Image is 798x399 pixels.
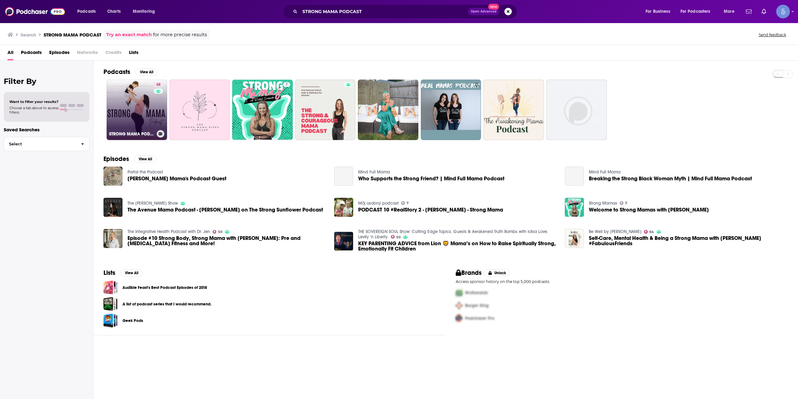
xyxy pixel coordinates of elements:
span: 50 [396,236,401,239]
a: Show notifications dropdown [743,6,754,17]
span: Episodes [49,47,70,60]
span: 48 [156,82,161,88]
span: [PERSON_NAME] Mama's Podcast Guest [127,176,226,181]
a: 64 [644,230,654,234]
span: The Avenue Mama Podcast - [PERSON_NAME] on The Strong Sunflower Podcast [127,207,323,212]
img: PODCAST 10 #RealStory 2 - Jarka Lukáčová - Strong Mama [334,198,353,217]
a: Alex - Strong Mama's Podcast Guest [127,176,226,181]
span: Networks [77,47,98,60]
a: Strong Mamas [589,201,617,206]
span: Choose a tab above to access filters. [9,106,59,114]
a: 7 [401,201,409,205]
span: for more precise results [153,31,207,38]
h3: STRONG MAMA PODCAST [44,32,101,38]
a: Be Well by Kelly Leveque [589,229,642,234]
a: Charts [103,7,124,17]
a: Who Supports the Strong Friend? | Mind Full Mama Podcast [358,176,504,181]
h3: STRONG MAMA PODCAST - Health and fitness for a stronger pregnancy, birth and [MEDICAL_DATA] recovery [109,131,154,137]
a: The Avenue Mama Podcast - Annie Vovan on The Strong Sunflower Podcast [103,198,123,217]
span: New [488,4,499,10]
a: PODCAST 10 #RealStory 2 - Jarka Lukáčová - Strong Mama [358,207,503,212]
span: Podcasts [77,7,96,16]
a: Breaking the Strong Black Woman Myth | Mind Full Mama Podcast [589,176,752,181]
span: For Podcasters [680,7,710,16]
a: 7 [283,82,290,87]
span: 50 [218,231,222,233]
a: The Avenue Mama Podcast - Annie Vovan on The Strong Sunflower Podcast [127,207,323,212]
a: ListsView All [103,269,143,277]
img: Welcome to Strong Mamas with Rachel Giampietro [565,198,584,217]
h3: Search [21,32,36,38]
span: Want to filter your results? [9,100,59,104]
span: McDonalds [465,290,488,295]
span: 7 [286,82,288,88]
button: open menu [73,7,104,17]
a: Show notifications dropdown [759,6,769,17]
span: Open Advanced [471,10,497,13]
a: KEY PARENTING ADVICE from Lion 🦁 Mama’s on How to Raise Spiritually Strong, Emotionally Fit Children [358,241,557,251]
button: Unlock [484,269,511,277]
img: First Pro Logo [453,286,465,299]
h2: Podcasts [103,68,130,76]
a: Breaking the Strong Black Woman Myth | Mind Full Mama Podcast [565,167,584,186]
a: A list of podcast series that I would recommend. [103,297,118,311]
a: Who Supports the Strong Friend? | Mind Full Mama Podcast [334,167,353,186]
span: Burger King [465,303,489,308]
button: Send feedback [757,32,788,37]
img: Episode #10 Strong Body, Strong Mama with Julie Leonard: Pre and Postnatal Fitness and More! [103,229,123,248]
span: Credits [105,47,122,60]
span: 64 [649,231,654,233]
a: 50 [213,230,223,234]
span: Monitoring [133,7,155,16]
a: THE SOVEREIGN SOUL Show: Cutting Edge Topics, Guests & Awakened Truth Bombs with lotsa Love, Levi... [358,229,548,240]
span: PODCAST 10 #RealStory 2 - [PERSON_NAME] - Strong Mama [358,207,503,212]
a: Mind Full Mama [589,169,621,175]
a: The Integrative Health Podcast with Dr. Jen [127,229,210,234]
a: EpisodesView All [103,155,156,163]
a: Audible Feast's Best Podcast Episodes of 2018 [103,280,118,294]
span: Charts [107,7,121,16]
h2: Lists [103,269,115,277]
button: open menu [128,7,163,17]
a: Episode #10 Strong Body, Strong Mama with Julie Leonard: Pre and Postnatal Fitness and More! [127,236,327,246]
a: Try an exact match [106,31,152,38]
img: KEY PARENTING ADVICE from Lion 🦁 Mama’s on How to Raise Spiritually Strong, Emotionally Fit Children [334,232,353,251]
h2: Episodes [103,155,129,163]
p: Access sponsor history on the top 5,000 podcasts. [456,279,788,284]
button: Select [4,137,89,151]
img: Self-Care, Mental Health & Being a Strong Mama with Robin Arzón #FabulousFriends [565,229,584,248]
div: 0 [475,82,478,138]
a: Geek Pods [123,317,143,324]
span: Lists [129,47,138,60]
img: Podchaser - Follow, Share and Rate Podcasts [5,6,65,17]
span: For Business [646,7,670,16]
a: 7 [232,80,293,140]
a: Mind Full Mama [358,169,390,175]
a: Portal the Podcast [127,169,163,175]
span: Logged in as Spiral5-G1 [776,5,790,18]
button: open menu [641,7,678,17]
img: Alex - Strong Mama's Podcast Guest [103,167,123,186]
a: Podcasts [21,47,42,60]
a: 7 [620,201,627,205]
a: Geek Pods [103,314,118,328]
span: 7 [625,202,627,205]
a: All [7,47,13,60]
a: A list of podcast series that I would recommend. [123,301,211,308]
button: View All [120,269,143,277]
span: Podchaser Pro [465,316,494,321]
